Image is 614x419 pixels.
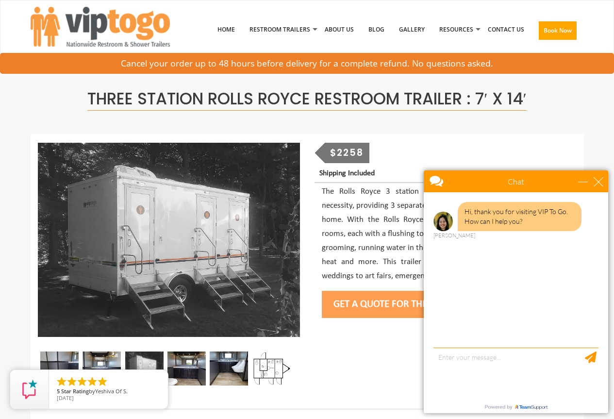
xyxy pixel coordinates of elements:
[319,167,576,180] p: Shipping Included
[66,376,78,387] li: 
[56,376,67,387] li: 
[20,380,39,399] img: Review Rating
[322,299,477,309] a: Get a Quote for this Trailer
[322,185,569,283] p: The Rolls Royce 3 station bathroom trailer merges elegance with necessity, providing 3 separate r...
[31,7,170,47] img: VIPTOGO
[210,352,248,385] img: Zoomed out inside view of male restroom station with a mirror, a urinal and a sink
[87,87,526,111] span: Three Station Rolls Royce Restroom Trailer : 7′ x 14′
[97,376,108,387] li: 
[322,291,477,318] button: Get a Quote for this Trailer
[76,376,88,387] li: 
[83,352,121,385] img: Zoomed out inside view of restroom station with a mirror and sink
[86,376,98,387] li: 
[418,165,614,419] iframe: Live Chat Box
[317,4,361,55] a: About Us
[252,352,291,385] img: Floor Plan of 3 station restroom with sink and toilet
[361,4,392,55] a: Blog
[61,387,89,395] span: Star Rating
[392,4,432,55] a: Gallery
[432,4,481,55] a: Resources
[38,143,300,337] img: Side view of three station restroom trailer with three separate doors with signs
[210,4,242,55] a: Home
[57,388,160,395] span: by
[57,394,74,402] span: [DATE]
[95,387,128,395] span: Yeshiva Of S.
[242,4,317,55] a: Restroom Trailers
[167,352,206,385] img: Zoomed out full inside view of restroom station with a stall, a mirror and a sink
[38,392,300,409] div: Products may vary from images
[531,4,584,61] a: Book Now
[325,143,369,163] div: $2258
[40,352,79,385] img: A close view of inside of a station with a stall, mirror and cabinets
[57,387,60,395] span: 5
[539,21,577,40] button: Book Now
[481,4,531,55] a: Contact Us
[125,352,164,385] img: Side view of three station restroom trailer with three separate doors with signs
